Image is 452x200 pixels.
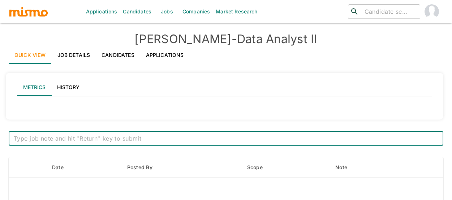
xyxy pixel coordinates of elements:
[9,6,48,17] img: logo
[52,46,96,64] a: Job Details
[9,46,52,64] a: Quick View
[241,157,330,178] th: Scope
[46,157,121,178] th: Date
[9,32,443,46] h4: [PERSON_NAME] - Data Analyst II
[140,46,190,64] a: Applications
[51,79,85,96] button: History
[330,157,406,178] th: Note
[121,157,241,178] th: Posted By
[17,79,51,96] button: Metrics
[362,7,417,17] input: Candidate search
[96,46,140,64] a: Candidates
[425,4,439,19] img: Maia Reyes
[17,79,432,96] div: lab API tabs example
